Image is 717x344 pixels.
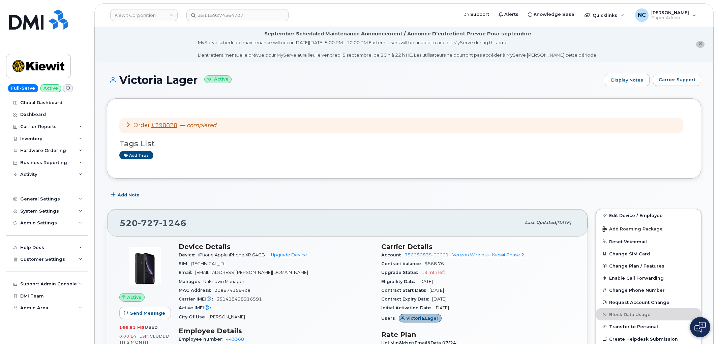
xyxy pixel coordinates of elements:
span: Enable Call Forwarding [609,276,664,281]
button: Transfer to Personal [596,320,701,333]
span: [PERSON_NAME] [209,314,245,319]
span: [DATE] [418,279,433,284]
span: [DATE] [429,288,444,293]
span: SIM [179,261,191,266]
span: Active IMEI [179,305,214,310]
img: image20231002-3703462-1qb80zy.jpeg [125,246,165,286]
button: Change Plan / Features [596,260,701,272]
span: [EMAIL_ADDRESS][PERSON_NAME][DOMAIN_NAME] [195,270,308,275]
span: Manager [179,279,203,284]
span: Contract balance [381,261,425,266]
a: Display Notes [605,74,650,87]
button: Add Roaming Package [596,222,701,236]
span: used [145,325,158,330]
button: close notification [696,41,705,48]
span: Contract Expiry Date [381,296,432,302]
button: Reset Voicemail [596,236,701,248]
span: City Of Use [179,314,209,319]
span: 351418498916591 [216,296,262,302]
small: Active [204,75,232,83]
button: Change Phone Number [596,284,701,296]
button: Carrier Support [653,74,701,86]
span: 20e8741584ce [214,288,250,293]
a: Edit Device / Employee [596,209,701,221]
div: September Scheduled Maintenance Announcement / Annonce D'entretient Prévue Pour septembre [264,30,531,37]
span: [DATE] [432,296,447,302]
span: Employee number [179,337,226,342]
span: Contract Start Date [381,288,429,293]
button: Change SIM Card [596,248,701,260]
img: Open chat [694,322,706,333]
button: Enable Call Forwarding [596,272,701,284]
button: Add Note [107,189,145,201]
span: 1246 [159,218,186,228]
a: #298828 [151,122,177,128]
span: Active [127,294,142,301]
span: Account [381,252,405,257]
span: [DATE] [556,220,571,225]
span: 727 [138,218,159,228]
em: completed [187,122,216,128]
span: iPhone Apple iPhone XR 64GB [198,252,265,257]
span: — [180,122,216,128]
h1: Victoria Lager [107,74,601,86]
a: Add tags [119,151,153,159]
span: [TECHNICAL_ID] [191,261,226,266]
span: Carrier IMEI [179,296,216,302]
h3: Device Details [179,243,373,251]
span: Email [179,270,195,275]
span: [DATE] [435,305,449,310]
span: Upgrade Status [381,270,421,275]
span: Unknown Manager [203,279,244,284]
span: MAC Address [179,288,214,293]
span: $568.76 [425,261,444,266]
span: Eligibility Date [381,279,418,284]
span: Carrier Support [659,76,695,83]
span: Initial Activation Date [381,305,435,310]
span: 19 mth left [421,270,445,275]
span: 166.91 MB [119,325,145,330]
h3: Carrier Details [381,243,576,251]
h3: Rate Plan [381,331,576,339]
span: — [214,305,219,310]
button: Block Data Usage [596,308,701,320]
button: Send Message [119,307,171,319]
span: 520 [120,218,186,228]
span: Add Note [118,192,140,198]
a: Victoria.Lager [399,316,442,321]
span: Victoria.Lager [406,315,439,321]
a: 443368 [226,337,244,342]
span: Order [133,122,150,128]
div: MyServe scheduled maintenance will occur [DATE][DATE] 8:00 PM - 10:00 PM Eastern. Users will be u... [198,39,597,58]
h3: Employee Details [179,327,373,335]
span: Change Plan / Features [609,263,664,268]
a: 786080835-00001 - Verizon Wireless - Kiewit Phase 2 [405,252,524,257]
span: Last updated [525,220,556,225]
span: Add Roaming Package [602,226,663,233]
h3: Tags List [119,139,689,148]
a: + Upgrade Device [268,252,307,257]
span: 0.00 Bytes [119,334,145,339]
span: Device [179,252,198,257]
span: Users [381,316,399,321]
button: Request Account Change [596,296,701,308]
span: Send Message [130,310,165,316]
